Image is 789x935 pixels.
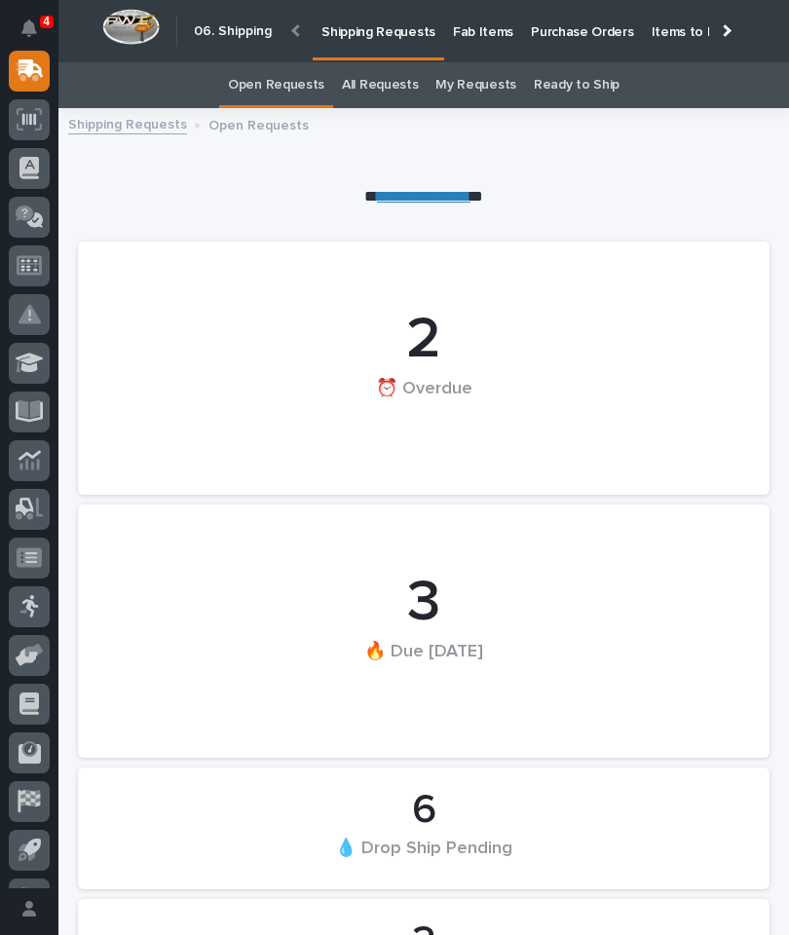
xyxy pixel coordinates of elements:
a: All Requests [342,62,418,108]
div: 6 [111,786,736,835]
img: Workspace Logo [102,9,160,45]
a: Open Requests [228,62,324,108]
div: Notifications4 [24,19,50,51]
p: 4 [43,15,50,28]
a: Ready to Ship [534,62,620,108]
div: 3 [111,568,736,638]
button: Notifications [9,8,50,49]
div: 2 [111,305,736,375]
a: My Requests [435,62,516,108]
div: ⏰ Overdue [111,377,736,438]
p: Open Requests [208,113,309,134]
div: 🔥 Due [DATE] [111,640,736,701]
div: 💧 Drop Ship Pending [111,837,736,878]
a: Shipping Requests [68,112,187,134]
h2: 06. Shipping [194,19,272,43]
